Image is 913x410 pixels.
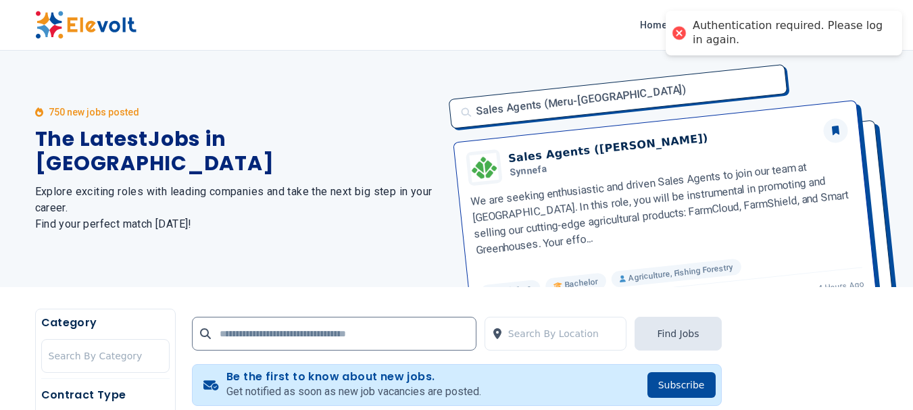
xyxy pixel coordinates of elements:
h4: Be the first to know about new jobs. [226,370,481,384]
h5: Category [41,315,170,331]
p: 750 new jobs posted [49,105,139,119]
button: Find Jobs [635,317,721,351]
h1: The Latest Jobs in [GEOGRAPHIC_DATA] [35,127,441,176]
p: Get notified as soon as new job vacancies are posted. [226,384,481,400]
img: Elevolt [35,11,137,39]
h2: Explore exciting roles with leading companies and take the next big step in your career. Find you... [35,184,441,232]
h5: Contract Type [41,387,170,403]
a: Home [635,14,672,36]
button: Subscribe [647,372,716,398]
div: Authentication required. Please log in again. [693,19,889,47]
